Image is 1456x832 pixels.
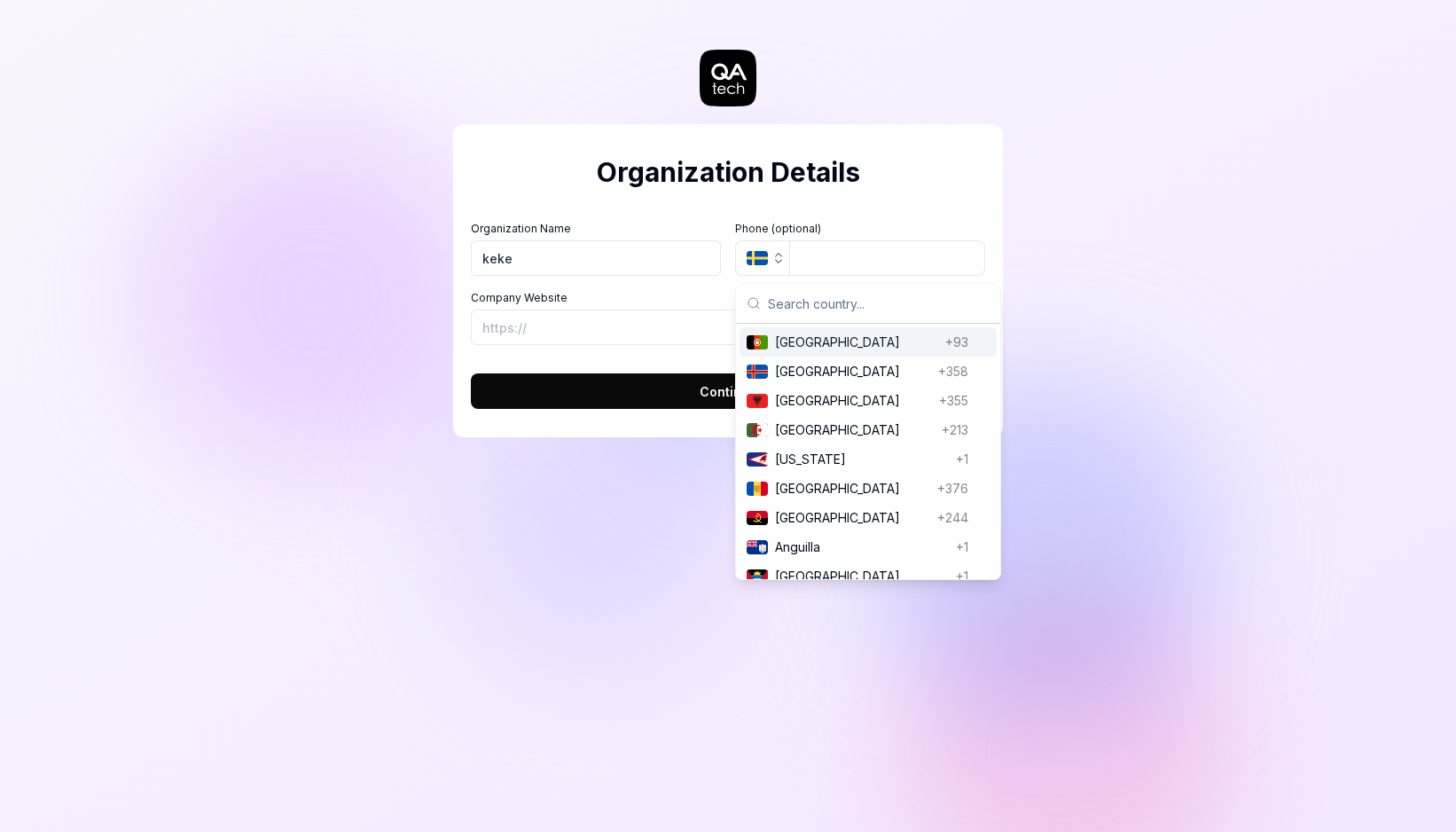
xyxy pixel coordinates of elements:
[775,362,931,381] span: [GEOGRAPHIC_DATA]
[768,284,990,323] input: Search country...
[775,333,938,351] span: [GEOGRAPHIC_DATA]
[471,373,985,409] button: Continue
[471,153,985,192] h2: Organization Details
[775,479,930,498] span: [GEOGRAPHIC_DATA]
[775,391,932,410] span: [GEOGRAPHIC_DATA]
[937,508,968,527] span: +244
[775,508,930,527] span: [GEOGRAPHIC_DATA]
[735,221,985,237] label: Phone (optional)
[775,420,935,439] span: [GEOGRAPHIC_DATA]
[956,538,968,556] span: +1
[471,290,985,306] label: Company Website
[775,567,949,585] span: [GEOGRAPHIC_DATA]
[775,538,949,556] span: Anguilla
[956,567,968,585] span: +1
[939,391,968,410] span: +355
[956,450,968,468] span: +1
[937,479,968,498] span: +376
[736,324,1000,579] div: Suggestions
[700,382,757,401] span: Continue
[471,310,985,345] input: https://
[945,333,968,351] span: +93
[471,221,721,237] label: Organization Name
[775,450,949,468] span: [US_STATE]
[942,420,968,439] span: +213
[938,362,968,381] span: +358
